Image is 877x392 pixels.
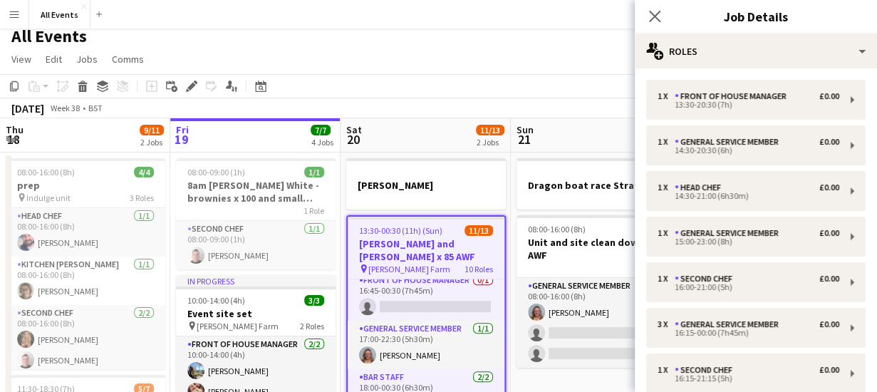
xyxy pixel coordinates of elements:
[29,1,90,29] button: All Events
[819,91,839,101] div: £0.00
[26,192,71,203] span: Indulge unit
[348,321,504,369] app-card-role: General service member1/117:00-22:30 (5h30m)[PERSON_NAME]
[819,228,839,238] div: £0.00
[311,125,331,135] span: 7/7
[176,123,189,136] span: Fri
[130,192,154,203] span: 3 Roles
[346,179,506,192] h3: [PERSON_NAME]
[187,167,245,177] span: 08:00-09:00 (1h)
[819,182,839,192] div: £0.00
[6,257,165,305] app-card-role: Kitchen [PERSON_NAME]1/108:00-16:00 (8h)[PERSON_NAME]
[675,137,784,147] div: General service member
[675,274,738,284] div: Second Chef
[658,319,675,329] div: 3 x
[658,365,675,375] div: 1 x
[17,167,75,177] span: 08:00-16:00 (8h)
[819,274,839,284] div: £0.00
[176,307,336,320] h3: Event site set
[71,50,103,68] a: Jobs
[819,137,839,147] div: £0.00
[675,182,727,192] div: Head Chef
[348,237,504,263] h3: [PERSON_NAME] and [PERSON_NAME] x 85 AWF
[658,375,839,382] div: 16:15-21:15 (5h)
[658,228,675,238] div: 1 x
[348,272,504,321] app-card-role: Front of House Manager0/116:45-00:30 (7h45m)
[47,103,83,113] span: Week 38
[517,236,676,262] h3: Unit and site clean down AWF
[517,278,676,368] app-card-role: General service member1/308:00-16:00 (8h)[PERSON_NAME]
[477,137,504,148] div: 2 Jobs
[11,26,87,47] h1: All Events
[346,158,506,210] app-job-card: [PERSON_NAME]
[140,125,164,135] span: 9/11
[517,215,676,368] app-job-card: 08:00-16:00 (8h)1/3Unit and site clean down AWF1 RoleGeneral service member1/308:00-16:00 (8h)[PE...
[635,34,877,68] div: Roles
[344,131,362,148] span: 20
[6,208,165,257] app-card-role: Head Chef1/108:00-16:00 (8h)[PERSON_NAME]
[304,167,324,177] span: 1/1
[528,224,586,234] span: 08:00-16:00 (8h)
[675,228,784,238] div: General service member
[174,131,189,148] span: 19
[517,123,534,136] span: Sun
[635,7,877,26] h3: Job Details
[368,264,450,274] span: [PERSON_NAME] Farm
[311,137,333,148] div: 4 Jobs
[658,192,839,200] div: 14:30-21:00 (6h30m)
[176,179,336,205] h3: 8am [PERSON_NAME] White - brownies x 100 and small cake - collecting
[346,123,362,136] span: Sat
[6,50,37,68] a: View
[112,53,144,66] span: Comms
[658,238,839,245] div: 15:00-23:00 (8h)
[359,225,442,236] span: 13:30-00:30 (11h) (Sun)
[658,137,675,147] div: 1 x
[819,319,839,329] div: £0.00
[675,365,738,375] div: Second Chef
[476,125,504,135] span: 11/13
[819,365,839,375] div: £0.00
[675,91,792,101] div: Front of House Manager
[197,321,279,331] span: [PERSON_NAME] Farm
[11,53,31,66] span: View
[6,305,165,374] app-card-role: Second Chef2/208:00-16:00 (8h)[PERSON_NAME][PERSON_NAME]
[300,321,324,331] span: 2 Roles
[134,167,154,177] span: 4/4
[658,329,839,336] div: 16:15-00:00 (7h45m)
[187,295,245,306] span: 10:00-14:00 (4h)
[658,147,839,154] div: 14:30-20:30 (6h)
[303,205,324,216] span: 1 Role
[304,295,324,306] span: 3/3
[46,53,62,66] span: Edit
[658,274,675,284] div: 1 x
[106,50,150,68] a: Comms
[517,158,676,210] app-job-card: Dragon boat race Stratford
[465,225,493,236] span: 11/13
[40,50,68,68] a: Edit
[176,275,336,287] div: In progress
[6,179,165,192] h3: prep
[88,103,103,113] div: BST
[6,158,165,369] app-job-card: 08:00-16:00 (8h)4/4prep Indulge unit3 RolesHead Chef1/108:00-16:00 (8h)[PERSON_NAME]Kitchen [PERS...
[658,182,675,192] div: 1 x
[465,264,493,274] span: 10 Roles
[658,101,839,108] div: 13:30-20:30 (7h)
[514,131,534,148] span: 21
[517,179,676,192] h3: Dragon boat race Stratford
[176,221,336,269] app-card-role: Second Chef1/108:00-09:00 (1h)[PERSON_NAME]
[675,319,784,329] div: General service member
[4,131,24,148] span: 18
[6,123,24,136] span: Thu
[658,91,675,101] div: 1 x
[658,284,839,291] div: 16:00-21:00 (5h)
[176,158,336,269] app-job-card: 08:00-09:00 (1h)1/18am [PERSON_NAME] White - brownies x 100 and small cake - collecting1 RoleSeco...
[140,137,163,148] div: 2 Jobs
[76,53,98,66] span: Jobs
[11,101,44,115] div: [DATE]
